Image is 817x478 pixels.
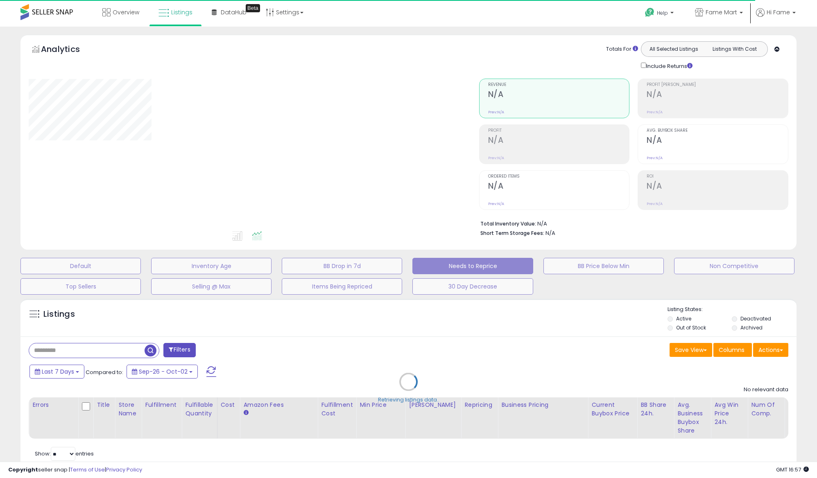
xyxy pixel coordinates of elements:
[488,83,629,87] span: Revenue
[704,44,765,54] button: Listings With Cost
[674,258,794,274] button: Non Competitive
[480,218,782,228] li: N/A
[756,8,796,27] a: Hi Fame
[545,229,555,237] span: N/A
[488,156,504,160] small: Prev: N/A
[20,278,141,295] button: Top Sellers
[638,1,682,27] a: Help
[645,7,655,18] i: Get Help
[767,8,790,16] span: Hi Fame
[151,278,272,295] button: Selling @ Max
[657,9,668,16] span: Help
[606,45,638,53] div: Totals For
[647,201,663,206] small: Prev: N/A
[647,90,788,101] h2: N/A
[647,129,788,133] span: Avg. Buybox Share
[113,8,139,16] span: Overview
[647,135,788,147] h2: N/A
[412,278,533,295] button: 30 Day Decrease
[635,61,702,70] div: Include Returns
[488,90,629,101] h2: N/A
[20,258,141,274] button: Default
[412,258,533,274] button: Needs to Reprice
[480,230,544,237] b: Short Term Storage Fees:
[8,466,38,473] strong: Copyright
[41,43,96,57] h5: Analytics
[643,44,704,54] button: All Selected Listings
[647,181,788,192] h2: N/A
[488,181,629,192] h2: N/A
[488,135,629,147] h2: N/A
[488,201,504,206] small: Prev: N/A
[221,8,247,16] span: DataHub
[378,396,439,404] div: Retrieving listings data..
[647,83,788,87] span: Profit [PERSON_NAME]
[647,156,663,160] small: Prev: N/A
[171,8,192,16] span: Listings
[246,4,260,12] div: Tooltip anchor
[488,129,629,133] span: Profit
[151,258,272,274] button: Inventory Age
[488,174,629,179] span: Ordered Items
[647,110,663,115] small: Prev: N/A
[8,466,142,474] div: seller snap | |
[488,110,504,115] small: Prev: N/A
[543,258,664,274] button: BB Price Below Min
[282,258,402,274] button: BB Drop in 7d
[647,174,788,179] span: ROI
[282,278,402,295] button: Items Being Repriced
[480,220,536,227] b: Total Inventory Value:
[706,8,737,16] span: Fame Mart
